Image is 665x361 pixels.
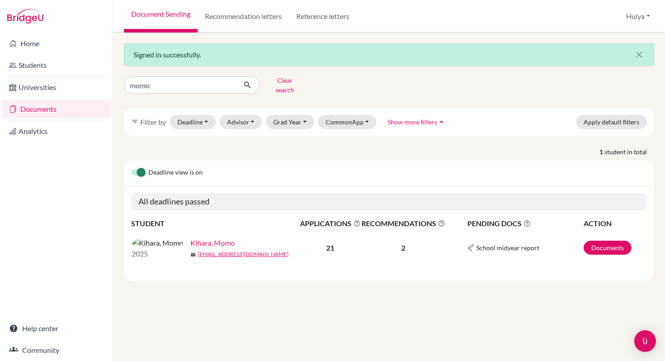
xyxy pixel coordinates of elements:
[140,118,166,126] span: Filter by
[131,118,138,125] i: filter_list
[170,115,216,129] button: Deadline
[622,8,654,25] button: Hulya
[2,78,111,96] a: Universities
[361,242,445,253] p: 2
[132,248,183,259] p: 2025
[361,218,445,229] span: RECOMMENDATIONS
[2,341,111,359] a: Community
[2,34,111,52] a: Home
[467,218,583,229] span: PENDING DOCS
[219,115,262,129] button: Advisor
[584,241,632,255] a: Documents
[326,243,334,252] b: 21
[300,218,361,229] span: APPLICATIONS
[132,237,183,248] img: Kihara, Momo
[476,243,539,252] span: School midyear report
[190,252,196,257] span: mail
[131,218,299,229] th: STUDENT
[604,147,654,157] span: student in total
[198,250,289,258] a: [EMAIL_ADDRESS][DOMAIN_NAME]
[2,56,111,74] a: Students
[625,44,654,66] button: Close
[131,193,647,210] h5: All deadlines passed
[634,49,645,60] i: close
[2,319,111,337] a: Help center
[2,100,111,118] a: Documents
[190,237,235,248] a: Kihara, Momo
[380,115,454,129] button: Show more filtersarrow_drop_up
[318,115,377,129] button: CommonApp
[266,115,314,129] button: Grad Year
[634,330,656,352] div: Open Intercom Messenger
[148,167,203,178] span: Deadline view is on
[467,244,475,252] img: Common App logo
[124,43,654,66] div: Signed in successfully.
[388,118,437,126] span: Show more filters
[7,9,43,24] img: Bridge-U
[124,76,236,94] input: Find student by name...
[260,73,310,97] button: Clear search
[2,122,111,140] a: Analytics
[437,117,446,126] i: arrow_drop_up
[576,115,647,129] button: Apply default filters
[599,147,604,157] strong: 1
[583,218,647,229] th: ACTION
